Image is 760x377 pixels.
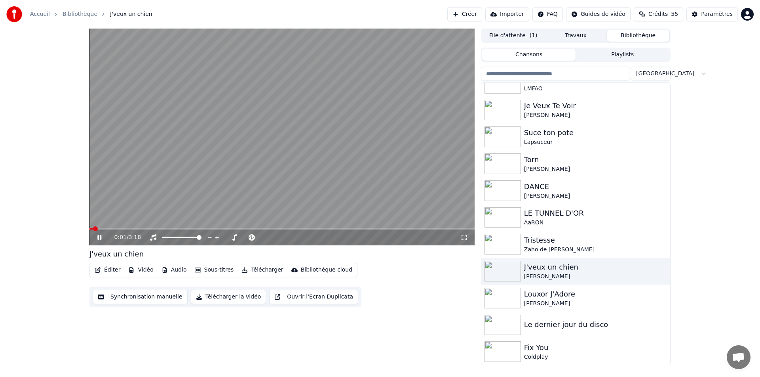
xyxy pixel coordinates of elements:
[524,127,667,138] div: Suce ton pote
[524,219,667,227] div: AaRON
[114,233,127,241] span: 0:01
[191,290,266,304] button: Télécharger la vidéo
[524,273,667,281] div: [PERSON_NAME]
[447,7,482,21] button: Créer
[110,10,152,18] span: J'veux un chien
[634,7,683,21] button: Crédits55
[524,85,667,93] div: LMFAO
[576,49,669,61] button: Playlists
[524,342,667,353] div: Fix You
[636,70,694,78] span: [GEOGRAPHIC_DATA]
[524,235,667,246] div: Tristesse
[114,233,133,241] div: /
[524,246,667,254] div: Zaho de [PERSON_NAME]
[524,192,667,200] div: [PERSON_NAME]
[30,10,50,18] a: Accueil
[607,30,669,42] button: Bibliothèque
[566,7,631,21] button: Guides de vidéo
[93,290,188,304] button: Synchronisation manuelle
[524,154,667,165] div: Torn
[524,181,667,192] div: DANCE
[30,10,152,18] nav: breadcrumb
[524,289,667,300] div: Louxor J'Adore
[727,345,750,369] a: Ouvrir le chat
[301,266,352,274] div: Bibliothèque cloud
[524,138,667,146] div: Lapsuceur
[524,300,667,308] div: [PERSON_NAME]
[532,7,563,21] button: FAQ
[524,208,667,219] div: LE TUNNEL D'OR
[524,111,667,119] div: [PERSON_NAME]
[6,6,22,22] img: youka
[701,10,733,18] div: Paramètres
[485,7,529,21] button: Importer
[524,165,667,173] div: [PERSON_NAME]
[158,264,190,276] button: Audio
[648,10,668,18] span: Crédits
[482,30,545,42] button: File d'attente
[125,264,156,276] button: Vidéo
[686,7,738,21] button: Paramètres
[524,100,667,111] div: Je Veux Te Voir
[524,353,667,361] div: Coldplay
[530,32,538,40] span: ( 1 )
[91,264,123,276] button: Éditer
[192,264,237,276] button: Sous-titres
[524,319,667,330] div: Le dernier jour du disco
[238,264,286,276] button: Télécharger
[671,10,678,18] span: 55
[269,290,358,304] button: Ouvrir l'Ecran Duplicata
[89,249,144,260] div: J'veux un chien
[129,233,141,241] span: 3:18
[63,10,97,18] a: Bibliothèque
[482,49,576,61] button: Chansons
[545,30,607,42] button: Travaux
[524,262,667,273] div: J'veux un chien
